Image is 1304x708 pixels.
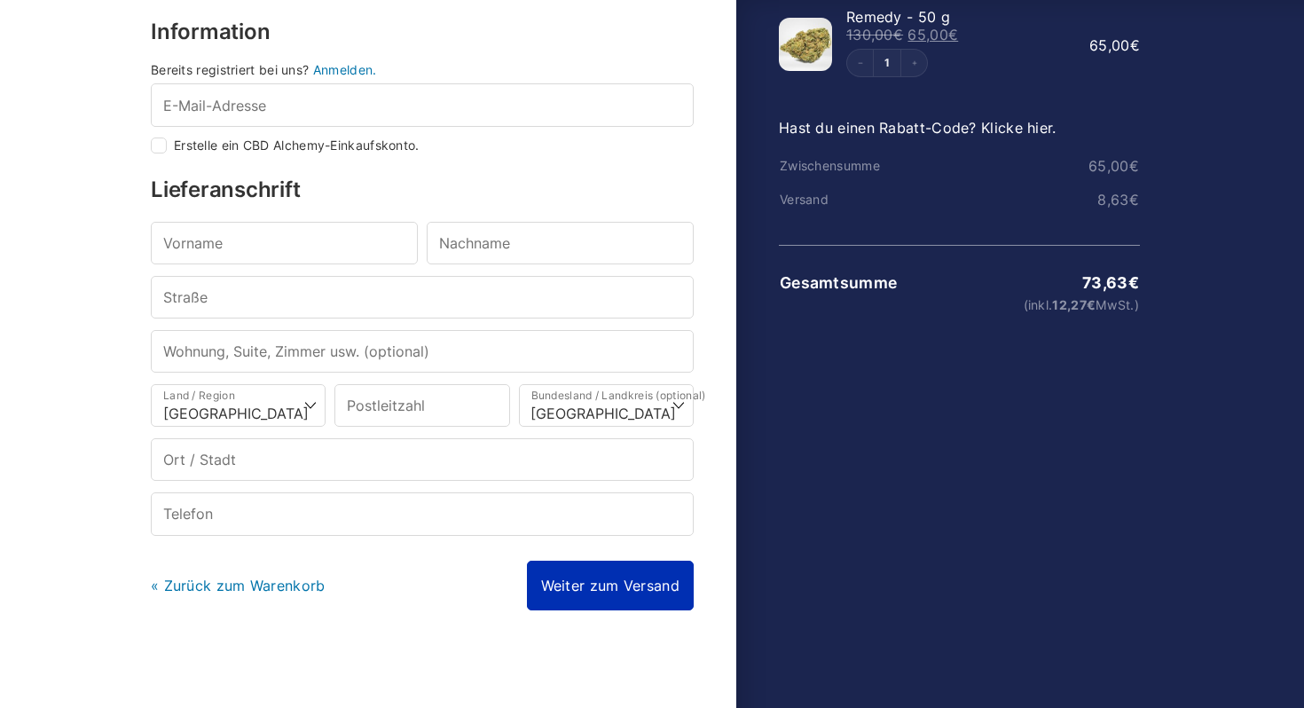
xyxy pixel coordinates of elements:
span: Remedy - 50 g [846,8,950,26]
h3: Information [151,21,694,43]
input: Ort / Stadt [151,438,694,481]
a: Hast du einen Rabatt-Code? Klicke hier. [779,119,1057,137]
a: « Zurück zum Warenkorb [151,577,326,594]
span: 12,27 [1052,297,1096,312]
input: Postleitzahl [334,384,509,427]
button: Decrement [847,50,874,76]
th: Zwischensumme [779,159,899,173]
bdi: 8,63 [1097,191,1139,208]
bdi: 73,63 [1082,273,1139,292]
th: Gesamtsumme [779,274,899,292]
a: Weiter zum Versand [527,561,694,610]
th: Versand [779,193,899,207]
bdi: 65,00 [1089,36,1140,54]
input: Telefon [151,492,694,535]
span: € [1130,36,1140,54]
span: € [1129,191,1139,208]
span: Bereits registriert bei uns? [151,62,309,77]
h3: Lieferanschrift [151,179,694,201]
button: Increment [900,50,927,76]
bdi: 65,00 [1088,157,1139,175]
input: Wohnung, Suite, Zimmer usw. (optional) [151,330,694,373]
a: Edit [874,58,900,68]
small: (inkl. MwSt.) [900,299,1139,311]
input: Nachname [427,222,694,264]
span: € [1129,157,1139,175]
input: Vorname [151,222,418,264]
span: € [948,26,958,43]
input: E-Mail-Adresse [151,83,694,126]
label: Erstelle ein CBD Alchemy-Einkaufskonto. [174,139,420,152]
input: Straße [151,276,694,319]
span: € [893,26,903,43]
bdi: 130,00 [846,26,903,43]
a: Anmelden. [313,62,377,77]
bdi: 65,00 [907,26,958,43]
span: € [1087,297,1096,312]
span: € [1128,273,1139,292]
